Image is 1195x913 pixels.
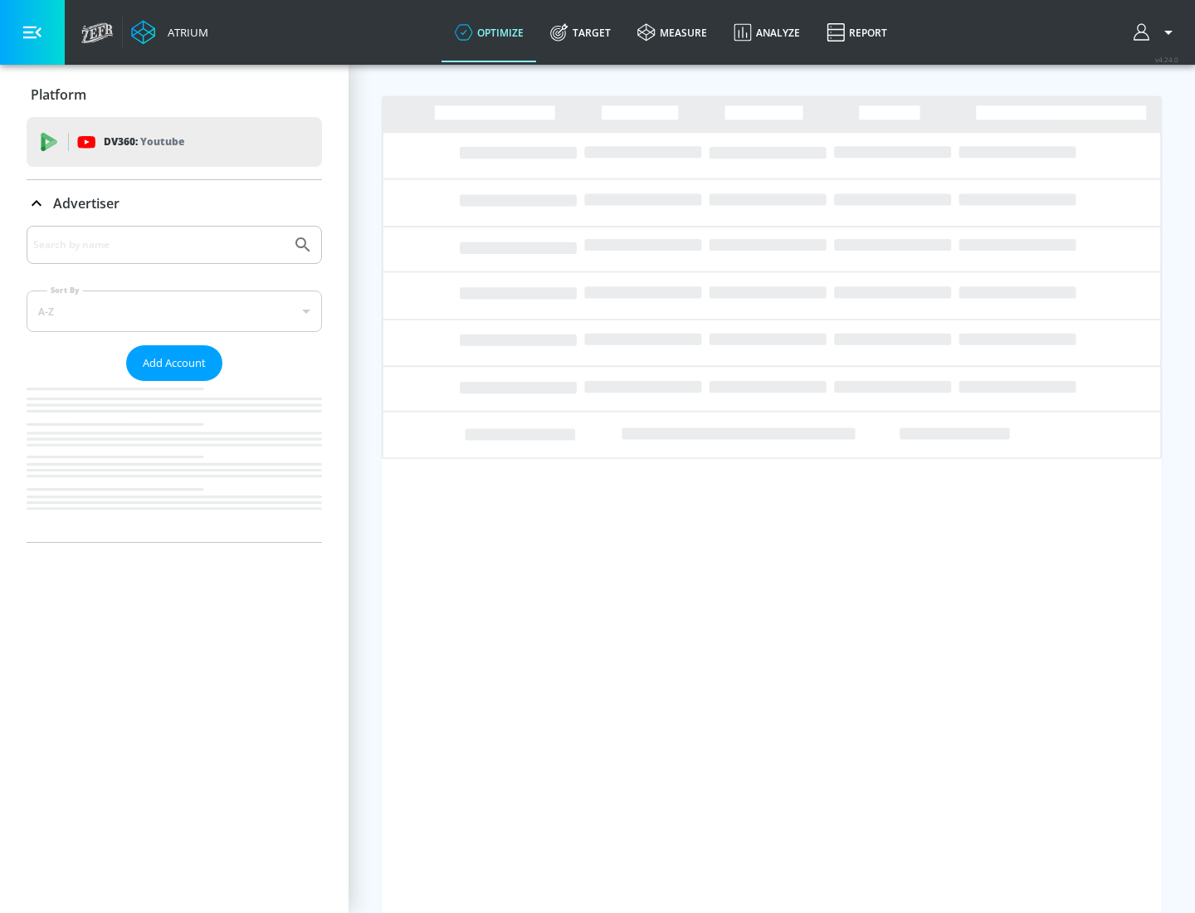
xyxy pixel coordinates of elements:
span: Add Account [143,354,206,373]
p: DV360: [104,133,184,151]
button: Add Account [126,345,222,381]
div: Atrium [161,25,208,40]
a: measure [624,2,720,62]
p: Advertiser [53,194,119,212]
a: optimize [441,2,537,62]
a: Target [537,2,624,62]
a: Analyze [720,2,813,62]
p: Youtube [140,133,184,150]
div: Platform [27,71,322,118]
p: Platform [31,85,86,104]
div: A-Z [27,290,322,332]
input: Search by name [33,234,285,256]
div: DV360: Youtube [27,117,322,167]
a: Report [813,2,900,62]
div: Advertiser [27,180,322,227]
div: Advertiser [27,226,322,542]
span: v 4.24.0 [1155,55,1178,64]
a: Atrium [131,20,208,45]
label: Sort By [47,285,83,295]
nav: list of Advertiser [27,381,322,542]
